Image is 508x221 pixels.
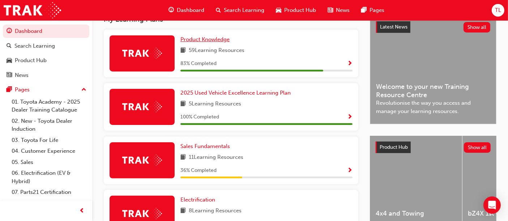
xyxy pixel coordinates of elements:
[122,101,162,112] img: Trak
[9,157,89,168] a: 05. Sales
[492,4,504,17] button: TL
[376,142,491,153] a: Product HubShow all
[80,207,85,216] span: prev-icon
[3,83,89,96] button: Pages
[180,100,186,109] span: book-icon
[3,54,89,67] a: Product Hub
[495,6,501,14] span: TL
[483,196,501,214] div: Open Intercom Messenger
[347,59,353,68] button: Show Progress
[464,22,491,32] button: Show all
[177,6,204,14] span: Dashboard
[15,86,30,94] div: Pages
[3,23,89,83] button: DashboardSearch LearningProduct HubNews
[180,35,232,44] a: Product Knowledge
[9,135,89,146] a: 03. Toyota For Life
[7,28,12,35] span: guage-icon
[9,146,89,157] a: 04. Customer Experience
[361,6,367,15] span: pages-icon
[180,166,217,175] span: 36 % Completed
[81,85,86,95] span: up-icon
[180,142,233,151] a: Sales Fundamentals
[7,43,12,49] span: search-icon
[15,56,47,65] div: Product Hub
[180,143,230,149] span: Sales Fundamentals
[328,6,333,15] span: news-icon
[9,96,89,116] a: 01. Toyota Academy - 2025 Dealer Training Catalogue
[7,87,12,93] span: pages-icon
[168,6,174,15] span: guage-icon
[347,113,353,122] button: Show Progress
[180,196,218,204] a: Electrification
[180,60,217,68] span: 83 % Completed
[180,196,215,203] span: Electrification
[9,198,89,209] a: 08. Service Training
[180,207,186,216] span: book-icon
[180,36,230,43] span: Product Knowledge
[180,153,186,162] span: book-icon
[163,3,210,18] a: guage-iconDashboard
[7,72,12,79] span: news-icon
[347,166,353,175] button: Show Progress
[122,48,162,59] img: Trak
[3,25,89,38] a: Dashboard
[347,61,353,67] span: Show Progress
[9,116,89,135] a: 02. New - Toyota Dealer Induction
[15,71,29,79] div: News
[122,155,162,166] img: Trak
[370,6,384,14] span: Pages
[180,46,186,55] span: book-icon
[336,6,350,14] span: News
[14,42,55,50] div: Search Learning
[4,2,61,18] img: Trak
[276,6,281,15] span: car-icon
[284,6,316,14] span: Product Hub
[216,6,221,15] span: search-icon
[376,83,490,99] span: Welcome to your new Training Resource Centre
[189,46,244,55] span: 59 Learning Resources
[355,3,390,18] a: pages-iconPages
[347,168,353,174] span: Show Progress
[270,3,322,18] a: car-iconProduct Hub
[189,153,243,162] span: 11 Learning Resources
[9,187,89,198] a: 07. Parts21 Certification
[370,15,496,124] a: Latest NewsShow allWelcome to your new Training Resource CentreRevolutionise the way you access a...
[376,209,456,218] span: 4x4 and Towing
[380,24,407,30] span: Latest News
[380,144,408,150] span: Product Hub
[347,114,353,121] span: Show Progress
[376,21,490,33] a: Latest NewsShow all
[7,57,12,64] span: car-icon
[210,3,270,18] a: search-iconSearch Learning
[464,142,491,153] button: Show all
[3,39,89,53] a: Search Learning
[224,6,264,14] span: Search Learning
[3,69,89,82] a: News
[122,208,162,219] img: Trak
[180,89,294,97] a: 2025 Used Vehicle Excellence Learning Plan
[9,168,89,187] a: 06. Electrification (EV & Hybrid)
[180,113,219,121] span: 100 % Completed
[189,207,242,216] span: 8 Learning Resources
[180,90,291,96] span: 2025 Used Vehicle Excellence Learning Plan
[189,100,241,109] span: 5 Learning Resources
[376,99,490,115] span: Revolutionise the way you access and manage your learning resources.
[322,3,355,18] a: news-iconNews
